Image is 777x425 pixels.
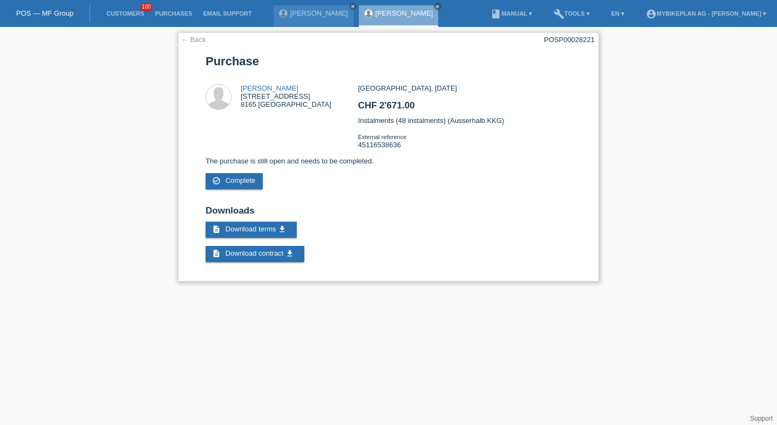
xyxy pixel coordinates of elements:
i: build [554,9,564,19]
i: account_circle [646,9,657,19]
i: get_app [285,249,294,258]
a: EN ▾ [606,10,630,17]
a: account_circleMybikeplan AG - [PERSON_NAME] ▾ [640,10,772,17]
a: POS — MF Group [16,9,73,17]
i: close [350,4,356,9]
span: External reference [358,134,406,140]
span: Download contract [226,249,284,257]
h2: CHF 2'671.00 [358,100,571,116]
a: Purchases [149,10,197,17]
div: [GEOGRAPHIC_DATA], [DATE] Instalments (48 instalments) (Ausserhalb KKG) 45116538636 [358,84,571,157]
i: close [435,4,440,9]
i: description [212,249,221,258]
i: description [212,225,221,234]
div: POSP00028221 [544,36,595,44]
a: Support [750,415,773,422]
h1: Purchase [206,54,571,68]
span: Download terms [226,225,276,233]
p: The purchase is still open and needs to be completed. [206,157,571,165]
a: [PERSON_NAME] [290,9,348,17]
i: check_circle_outline [212,176,221,185]
a: Customers [101,10,149,17]
a: check_circle_outline Complete [206,173,263,189]
a: buildTools ▾ [548,10,595,17]
a: Email Support [197,10,257,17]
a: description Download contract get_app [206,246,304,262]
a: [PERSON_NAME] [376,9,433,17]
span: Complete [226,176,256,184]
a: ← Back [181,36,206,44]
i: book [490,9,501,19]
a: close [349,3,357,10]
i: get_app [278,225,287,234]
span: 100 [140,3,153,12]
div: [STREET_ADDRESS] 8165 [GEOGRAPHIC_DATA] [241,84,331,108]
h2: Downloads [206,205,571,222]
a: close [434,3,441,10]
a: [PERSON_NAME] [241,84,298,92]
a: description Download terms get_app [206,222,297,238]
a: bookManual ▾ [485,10,537,17]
